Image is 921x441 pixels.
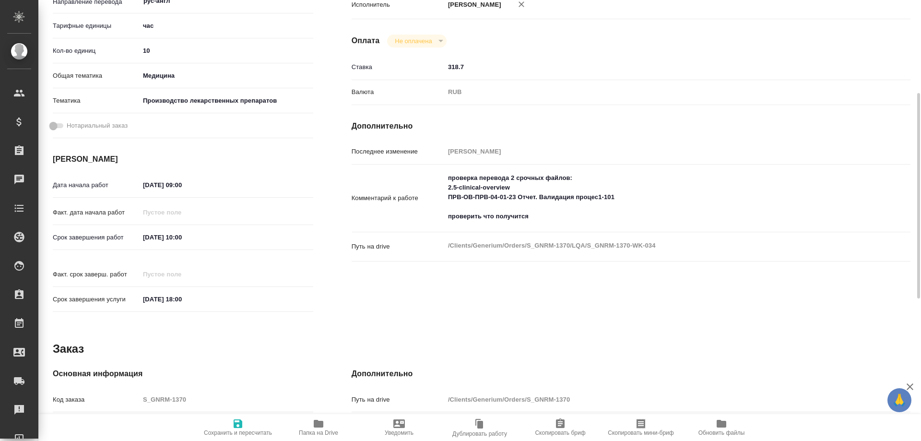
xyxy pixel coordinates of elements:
button: Скопировать бриф [520,414,601,441]
span: Обновить файлы [698,429,745,436]
input: ✎ Введи что-нибудь [140,292,224,306]
span: Уведомить [385,429,413,436]
button: Не оплачена [392,37,435,45]
p: Последнее изменение [352,147,445,156]
button: 🙏 [887,388,911,412]
input: ✎ Введи что-нибудь [140,44,313,58]
h4: Дополнительно [352,120,910,132]
p: Валюта [352,87,445,97]
h4: [PERSON_NAME] [53,154,313,165]
input: ✎ Введи что-нибудь [140,178,224,192]
p: Код заказа [53,395,140,405]
button: Дублировать работу [439,414,520,441]
span: Дублировать работу [452,430,507,437]
p: Факт. дата начала работ [53,208,140,217]
h4: Дополнительно [352,368,910,380]
input: Пустое поле [445,144,864,158]
p: Путь на drive [352,242,445,251]
button: Папка на Drive [278,414,359,441]
input: Пустое поле [140,205,224,219]
button: Обновить файлы [681,414,762,441]
textarea: проверка перевода 2 срочных файлов: 2.5-clinical-overview ПРВ-ОВ-ПРВ-04-01-23 Отчет. Валидация пр... [445,170,864,225]
div: Производство лекарственных препаратов [140,93,313,109]
p: Тематика [53,96,140,106]
input: Пустое поле [140,393,313,406]
p: Срок завершения работ [53,233,140,242]
input: ✎ Введи что-нибудь [140,230,224,244]
h4: Основная информация [53,368,313,380]
p: Факт. срок заверш. работ [53,270,140,279]
button: Уведомить [359,414,439,441]
span: Нотариальный заказ [67,121,128,131]
input: Пустое поле [445,393,864,406]
p: Путь на drive [352,395,445,405]
div: Не оплачена [387,35,446,48]
p: Ставка [352,62,445,72]
p: Комментарий к работе [352,193,445,203]
span: Сохранить и пересчитать [204,429,272,436]
span: Папка на Drive [299,429,338,436]
p: Тарифные единицы [53,21,140,31]
div: час [140,18,313,34]
h4: Оплата [352,35,380,47]
button: Сохранить и пересчитать [198,414,278,441]
div: Медицина [140,68,313,84]
span: 🙏 [891,390,908,410]
div: RUB [445,84,864,100]
p: Общая тематика [53,71,140,81]
p: Срок завершения услуги [53,295,140,304]
p: Кол-во единиц [53,46,140,56]
p: Дата начала работ [53,180,140,190]
h2: Заказ [53,341,84,357]
span: Скопировать бриф [535,429,585,436]
input: ✎ Введи что-нибудь [445,60,864,74]
input: Пустое поле [140,267,224,281]
button: Скопировать мини-бриф [601,414,681,441]
textarea: /Clients/Generium/Orders/S_GNRM-1370/LQA/S_GNRM-1370-WK-034 [445,238,864,254]
span: Скопировать мини-бриф [608,429,673,436]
